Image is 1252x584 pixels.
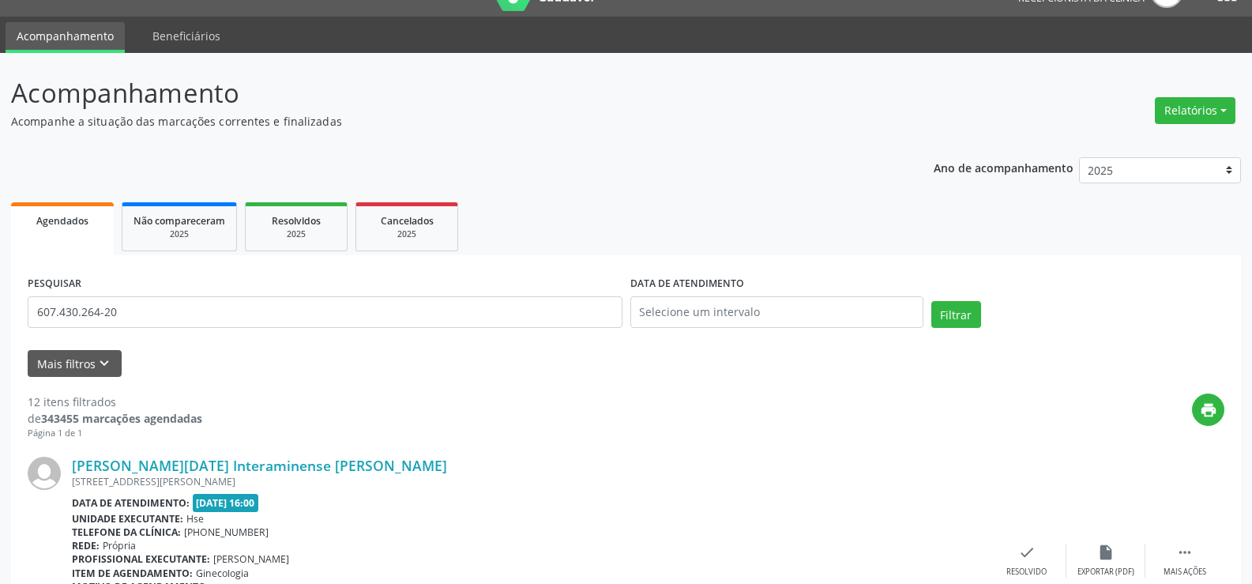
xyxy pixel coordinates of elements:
[630,296,923,328] input: Selecione um intervalo
[196,567,249,580] span: Ginecologia
[931,301,981,328] button: Filtrar
[133,228,225,240] div: 2025
[381,214,434,228] span: Cancelados
[11,73,872,113] p: Acompanhamento
[6,22,125,53] a: Acompanhamento
[28,350,122,378] button: Mais filtroskeyboard_arrow_down
[1006,567,1047,578] div: Resolvido
[133,214,225,228] span: Não compareceram
[28,394,202,410] div: 12 itens filtrados
[96,355,113,372] i: keyboard_arrow_down
[28,427,202,440] div: Página 1 de 1
[28,457,61,490] img: img
[630,272,744,296] label: DATA DE ATENDIMENTO
[72,496,190,510] b: Data de atendimento:
[72,512,183,526] b: Unidade executante:
[28,272,81,296] label: PESQUISAR
[1176,544,1194,561] i: 
[72,539,100,552] b: Rede:
[1077,567,1134,578] div: Exportar (PDF)
[28,296,622,328] input: Nome, código do beneficiário ou CPF
[186,512,204,526] span: Hse
[1192,394,1224,426] button: print
[272,214,321,228] span: Resolvidos
[213,552,289,566] span: [PERSON_NAME]
[72,457,447,474] a: [PERSON_NAME][DATE] Interaminense [PERSON_NAME]
[1018,544,1036,561] i: check
[72,475,987,488] div: [STREET_ADDRESS][PERSON_NAME]
[72,552,210,566] b: Profissional executante:
[41,411,202,426] strong: 343455 marcações agendadas
[1200,401,1217,419] i: print
[11,113,872,130] p: Acompanhe a situação das marcações correntes e finalizadas
[1097,544,1115,561] i: insert_drive_file
[257,228,336,240] div: 2025
[28,410,202,427] div: de
[1164,567,1206,578] div: Mais ações
[72,526,181,539] b: Telefone da clínica:
[1155,97,1235,124] button: Relatórios
[934,157,1073,177] p: Ano de acompanhamento
[103,539,136,552] span: Própria
[367,228,446,240] div: 2025
[193,494,259,512] span: [DATE] 16:00
[184,526,269,539] span: [PHONE_NUMBER]
[72,567,193,580] b: Item de agendamento:
[36,214,88,228] span: Agendados
[141,22,231,50] a: Beneficiários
